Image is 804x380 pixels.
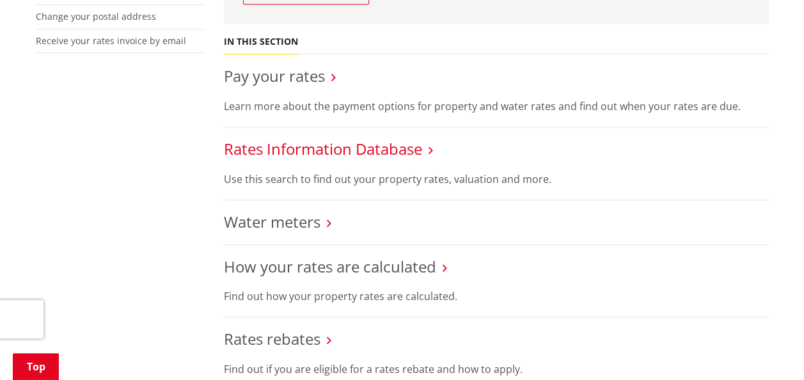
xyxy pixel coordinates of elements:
[13,353,59,380] a: Top
[224,256,436,277] a: How your rates are calculated
[224,36,298,47] h5: In this section
[224,361,769,377] p: Find out if you are eligible for a rates rebate and how to apply.
[745,326,791,372] iframe: Messenger Launcher
[36,10,156,22] a: Change your postal address
[224,171,769,187] p: Use this search to find out your property rates, valuation and more.
[224,289,769,304] p: Find out how your property rates are calculated.
[224,99,769,114] p: Learn more about the payment options for property and water rates and find out when your rates ar...
[36,35,186,47] a: Receive your rates invoice by email
[224,328,320,349] a: Rates rebates
[224,65,325,86] a: Pay your rates
[224,138,422,159] a: Rates Information Database
[224,211,320,232] a: Water meters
